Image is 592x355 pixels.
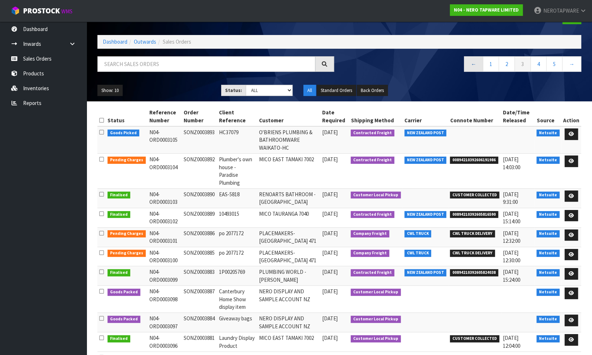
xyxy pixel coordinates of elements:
span: Contracted Freight [351,269,394,276]
button: Show: 10 [97,85,123,96]
td: Laundry Display Product [217,332,257,352]
td: po 2077172 [217,227,257,247]
a: 2 [499,56,515,72]
span: Goods Packed [108,289,140,296]
th: Shipping Method [349,107,403,126]
input: Search sales orders [97,56,315,72]
td: MICO EAST TAMAKI 7002 [257,332,320,352]
button: Back Orders [357,85,388,96]
span: NEW ZEALAND POST [404,269,447,276]
span: Company Freight [351,230,389,237]
span: NEW ZEALAND POST [404,211,447,218]
td: SONZ0003892 [182,154,217,189]
a: ← [464,56,483,72]
small: WMS [61,8,73,15]
span: 00894210392605824038 [450,269,498,276]
th: Date Required [320,107,349,126]
span: Netsuite [536,250,560,257]
td: 1P00205769 [217,266,257,286]
span: [DATE] [322,210,338,217]
span: [DATE] 14:03:00 [503,156,520,170]
span: [DATE] [322,334,338,341]
span: Customer Local Pickup [351,289,401,296]
span: 00894210392606191986 [450,157,498,164]
span: ProStock [23,6,60,16]
span: CWL TRUCK [404,230,431,237]
td: N04-ORD0003102 [148,208,182,227]
span: CWL TRUCK [404,250,431,257]
span: Netsuite [536,335,560,342]
td: N04-ORD0003097 [148,313,182,332]
span: [DATE] 12:04:00 [503,334,520,349]
td: PLUMBING WORLD - [PERSON_NAME] [257,266,320,286]
td: RENOARTS BATHROOM - [GEOGRAPHIC_DATA] [257,188,320,208]
td: 10493015 [217,208,257,227]
span: Netsuite [536,269,560,276]
span: Netsuite [536,130,560,137]
a: 4 [530,56,547,72]
td: N04-ORD0003096 [148,332,182,352]
td: Canterbury Home Show display item [217,286,257,313]
span: [DATE] [322,268,338,275]
span: [DATE] [322,315,338,322]
span: [DATE] [322,230,338,237]
a: 3 [514,56,531,72]
td: N04-ORD0003100 [148,247,182,266]
td: N04-ORD0003105 [148,126,182,154]
span: NEW ZEALAND POST [404,157,447,164]
span: NEROTAPWARE [543,7,579,14]
nav: Page navigation [345,56,582,74]
span: Finalised [108,269,130,276]
span: Contracted Freight [351,157,394,164]
span: Finalised [108,192,130,199]
strong: N04 - NERO TAPWARE LIMITED [454,7,519,13]
td: MICO EAST TAMAKI 7002 [257,154,320,189]
span: Finalised [108,211,130,218]
span: Contracted Freight [351,211,394,218]
td: N04-ORD0003103 [148,188,182,208]
span: Goods Picked [108,130,139,137]
span: Pending Charges [108,250,146,257]
span: [DATE] [322,249,338,256]
button: Standard Orders [317,85,356,96]
td: NERO DISPLAY AND SAMPLE ACCOUNT NZ [257,286,320,313]
strong: Status: [225,87,242,93]
a: Outwards [134,38,156,45]
td: SONZ0003890 [182,188,217,208]
td: PLACEMAKERS-[GEOGRAPHIC_DATA] 471 [257,227,320,247]
td: Plumber's own house - Paradise Plumbing [217,154,257,189]
td: O'BRIENS PLUMBING & BATHROOMWARE WAIKATO-HC [257,126,320,154]
th: Source [535,107,561,126]
a: 1 [483,56,499,72]
span: CWL TRUCK DELIVERY [450,250,495,257]
span: [DATE] 12:32:00 [503,230,520,244]
th: Reference Number [148,107,182,126]
td: SONZ0003886 [182,227,217,247]
span: [DATE] [322,288,338,295]
button: All [303,85,316,96]
span: [DATE] [322,129,338,136]
span: Netsuite [536,316,560,323]
span: [DATE] [322,191,338,198]
span: Netsuite [536,289,560,296]
td: NERO DISPLAY AND SAMPLE ACCOUNT NZ [257,313,320,332]
span: Sales Orders [163,38,191,45]
span: Contracted Freight [351,130,394,137]
span: Netsuite [536,230,560,237]
span: Netsuite [536,192,560,199]
span: 00894210392605816590 [450,211,498,218]
td: SONZ0003893 [182,126,217,154]
img: cube-alt.png [11,6,20,15]
th: Order Number [182,107,217,126]
span: Finalised [108,335,130,342]
span: [DATE] 9:31:00 [503,191,518,205]
span: Netsuite [536,157,560,164]
span: CWL TRUCK DELIVERY [450,230,495,237]
th: Customer [257,107,320,126]
span: NEW ZEALAND POST [404,130,447,137]
span: Goods Packed [108,316,140,323]
td: N04-ORD0003101 [148,227,182,247]
span: CUSTOMER COLLECTED [450,335,499,342]
span: [DATE] [322,156,338,163]
span: [DATE] 12:30:00 [503,249,520,264]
